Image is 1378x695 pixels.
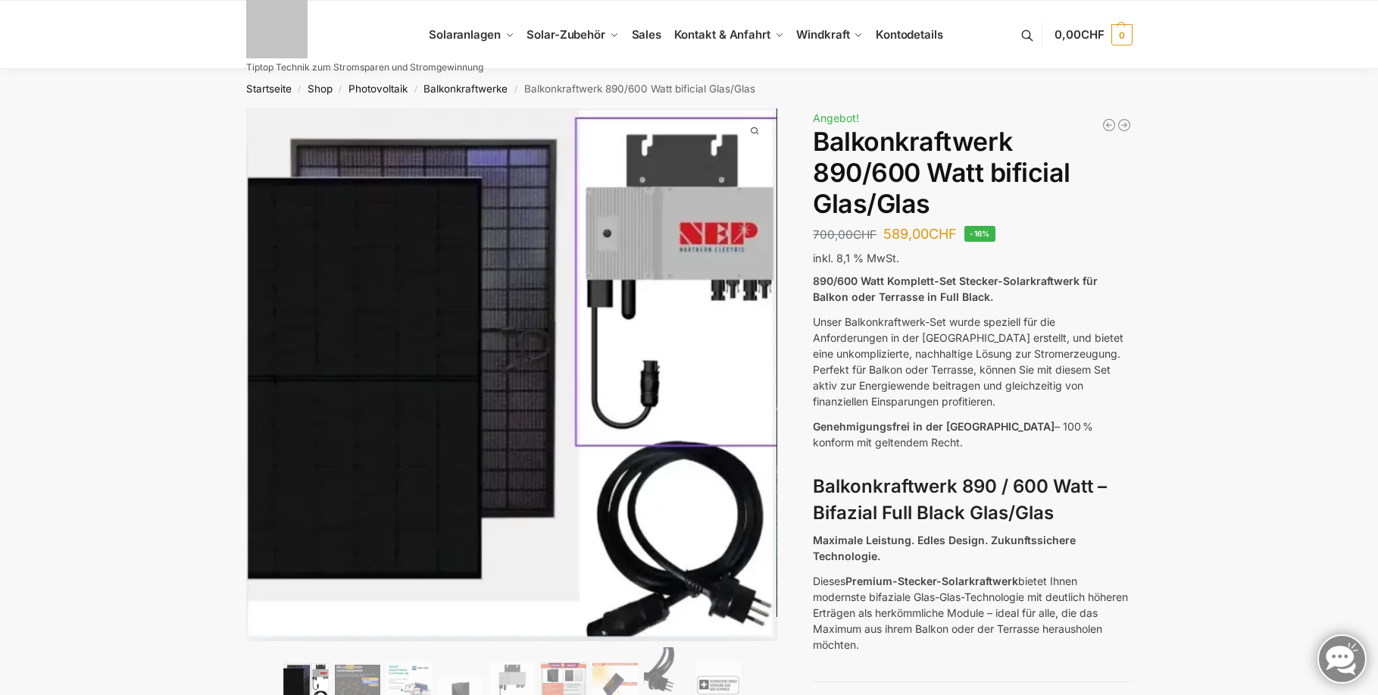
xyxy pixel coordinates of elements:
span: / [333,83,348,95]
span: / [408,83,423,95]
a: Photovoltaik [348,83,408,95]
nav: Breadcrumb [219,69,1159,108]
strong: Balkonkraftwerk 890 / 600 Watt – Bifazial Full Black Glas/Glas [813,475,1107,524]
strong: 890/600 Watt Komplett-Set Stecker-Solarkraftwerk für Balkon oder Terrasse in Full Black. [813,274,1098,303]
span: Sales [632,27,662,42]
span: Kontodetails [876,27,943,42]
span: / [292,83,308,95]
span: -16% [964,226,995,242]
a: Kontodetails [870,1,949,69]
span: Solar-Zubehör [527,27,605,42]
a: 0,00CHF 0 [1055,12,1132,58]
a: Windkraft [790,1,870,69]
a: Sales [625,1,667,69]
a: Startseite [246,83,292,95]
p: Unser Balkonkraftwerk-Set wurde speziell für die Anforderungen in der [GEOGRAPHIC_DATA] erstellt,... [813,314,1132,409]
img: Balkonkraftwerk 890/600 Watt bificial Glas/Glas 3 [776,108,1308,616]
span: Genehmigungsfrei in der [GEOGRAPHIC_DATA] [813,420,1055,433]
strong: Premium-Stecker-Solarkraftwerk [845,574,1018,587]
a: Solar-Zubehör [520,1,625,69]
span: CHF [929,226,957,242]
strong: Maximale Leistung. Edles Design. Zukunftssichere Technologie. [813,534,1076,562]
span: 0 [1111,24,1133,45]
span: CHF [1081,27,1105,42]
span: inkl. 8,1 % MwSt. [813,252,899,265]
a: Balkonkraftwerke [423,83,508,95]
span: / [508,83,523,95]
bdi: 700,00 [813,227,876,242]
a: Shop [308,83,333,95]
span: Windkraft [796,27,849,42]
span: Solaranlagen [429,27,501,42]
h1: Balkonkraftwerk 890/600 Watt bificial Glas/Glas [813,127,1132,219]
bdi: 589,00 [883,226,957,242]
p: Dieses bietet Ihnen modernste bifaziale Glas-Glas-Technologie mit deutlich höheren Erträgen als h... [813,573,1132,653]
a: Kontakt & Anfahrt [667,1,790,69]
span: Kontakt & Anfahrt [674,27,770,42]
span: 0,00 [1055,27,1104,42]
img: Balkonkraftwerk 890/600 Watt bificial Glas/Glas 1 [246,108,778,641]
a: 890/600 Watt Solarkraftwerk + 2,7 KW Batteriespeicher Genehmigungsfrei [1101,117,1117,133]
span: CHF [853,227,876,242]
p: Tiptop Technik zum Stromsparen und Stromgewinnung [246,63,483,72]
a: Steckerkraftwerk 890/600 Watt, mit Ständer für Terrasse inkl. Lieferung [1117,117,1132,133]
span: Angebot! [813,111,859,124]
span: – 100 % konform mit geltendem Recht. [813,420,1093,449]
